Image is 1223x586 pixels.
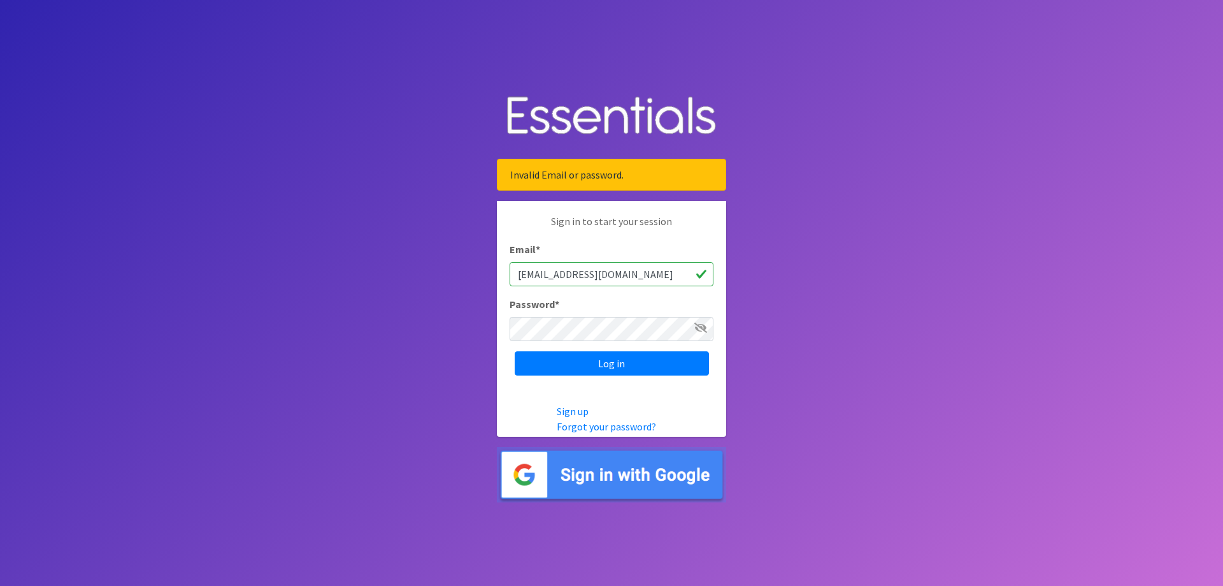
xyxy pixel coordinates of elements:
input: Log in [515,351,709,376]
img: Human Essentials [497,84,726,149]
p: Sign in to start your session [510,214,713,242]
abbr: required [536,243,540,256]
label: Password [510,297,559,312]
abbr: required [555,298,559,311]
img: Sign in with Google [497,447,726,502]
div: Invalid Email or password. [497,159,726,191]
label: Email [510,242,540,257]
a: Sign up [557,405,589,418]
a: Forgot your password? [557,420,656,433]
